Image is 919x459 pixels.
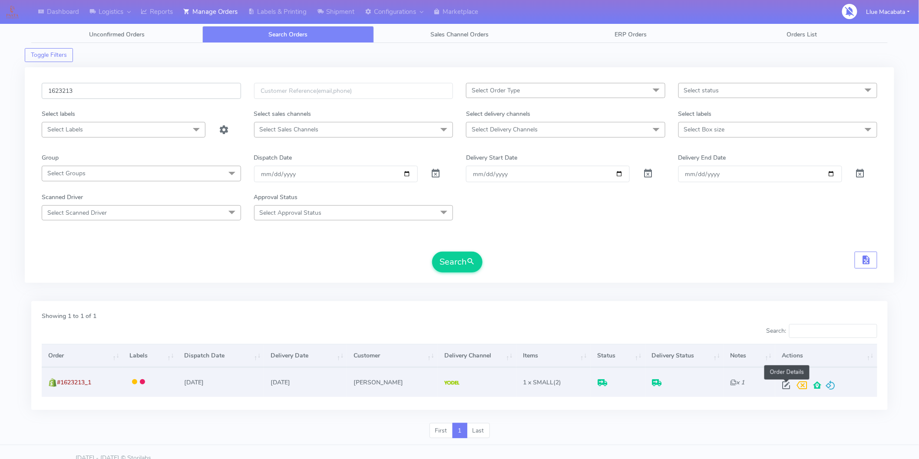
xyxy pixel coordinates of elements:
[264,367,347,397] td: [DATE]
[47,209,107,217] span: Select Scanned Driver
[645,344,724,367] th: Delivery Status: activate to sort column ascending
[42,311,96,321] label: Showing 1 to 1 of 1
[42,109,75,118] label: Select labels
[724,344,776,367] th: Notes: activate to sort column ascending
[57,378,91,387] span: #1623213_1
[347,344,438,367] th: Customer: activate to sort column ascending
[591,344,645,367] th: Status: activate to sort column ascending
[254,83,453,99] input: Customer Reference(email,phone)
[89,30,145,39] span: Unconfirmed Orders
[42,83,241,99] input: Order Id
[178,344,264,367] th: Dispatch Date: activate to sort column ascending
[860,3,916,21] button: Llue Macabata
[31,26,888,43] ul: Tabs
[264,344,347,367] th: Delivery Date: activate to sort column ascending
[260,209,322,217] span: Select Approval Status
[775,344,877,367] th: Actions: activate to sort column ascending
[42,153,59,162] label: Group
[48,378,57,387] img: shopify.png
[516,344,591,367] th: Items: activate to sort column ascending
[47,169,86,177] span: Select Groups
[684,125,725,134] span: Select Box size
[472,86,520,95] span: Select Order Type
[678,109,712,118] label: Select labels
[178,367,264,397] td: [DATE]
[678,153,726,162] label: Delivery End Date
[523,378,553,387] span: 1 x SMALL
[787,30,817,39] span: Orders List
[472,125,538,134] span: Select Delivery Channels
[766,324,877,338] label: Search:
[42,193,83,202] label: Scanned Driver
[453,423,467,439] a: 1
[260,125,319,134] span: Select Sales Channels
[347,367,438,397] td: [PERSON_NAME]
[254,153,292,162] label: Dispatch Date
[444,381,459,385] img: Yodel
[42,344,123,367] th: Order: activate to sort column ascending
[430,30,489,39] span: Sales Channel Orders
[615,30,647,39] span: ERP Orders
[47,125,83,134] span: Select Labels
[254,109,311,118] label: Select sales channels
[438,344,516,367] th: Delivery Channel: activate to sort column ascending
[123,344,178,367] th: Labels: activate to sort column ascending
[466,109,530,118] label: Select delivery channels
[269,30,308,39] span: Search Orders
[254,193,298,202] label: Approval Status
[731,378,745,387] i: x 1
[789,324,877,338] input: Search:
[25,48,73,62] button: Toggle Filters
[523,378,561,387] span: (2)
[466,153,517,162] label: Delivery Start Date
[432,252,483,272] button: Search
[684,86,719,95] span: Select status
